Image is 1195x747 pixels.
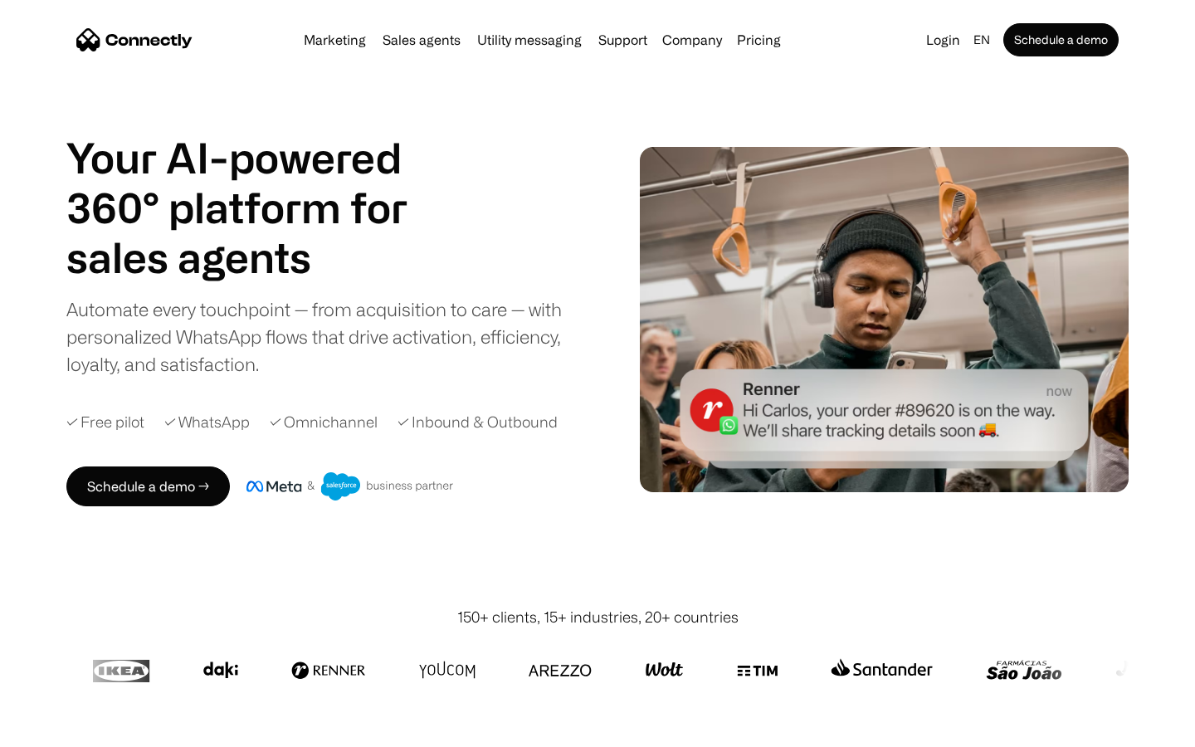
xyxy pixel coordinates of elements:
[66,232,448,282] h1: sales agents
[17,716,100,741] aside: Language selected: English
[662,28,722,51] div: Company
[66,133,448,232] h1: Your AI-powered 360° platform for
[919,28,967,51] a: Login
[66,295,589,378] div: Automate every touchpoint — from acquisition to care — with personalized WhatsApp flows that driv...
[270,411,378,433] div: ✓ Omnichannel
[398,411,558,433] div: ✓ Inbound & Outbound
[457,606,739,628] div: 150+ clients, 15+ industries, 20+ countries
[376,33,467,46] a: Sales agents
[1003,23,1119,56] a: Schedule a demo
[66,411,144,433] div: ✓ Free pilot
[730,33,788,46] a: Pricing
[592,33,654,46] a: Support
[297,33,373,46] a: Marketing
[246,472,454,500] img: Meta and Salesforce business partner badge.
[471,33,588,46] a: Utility messaging
[33,718,100,741] ul: Language list
[66,466,230,506] a: Schedule a demo →
[973,28,990,51] div: en
[164,411,250,433] div: ✓ WhatsApp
